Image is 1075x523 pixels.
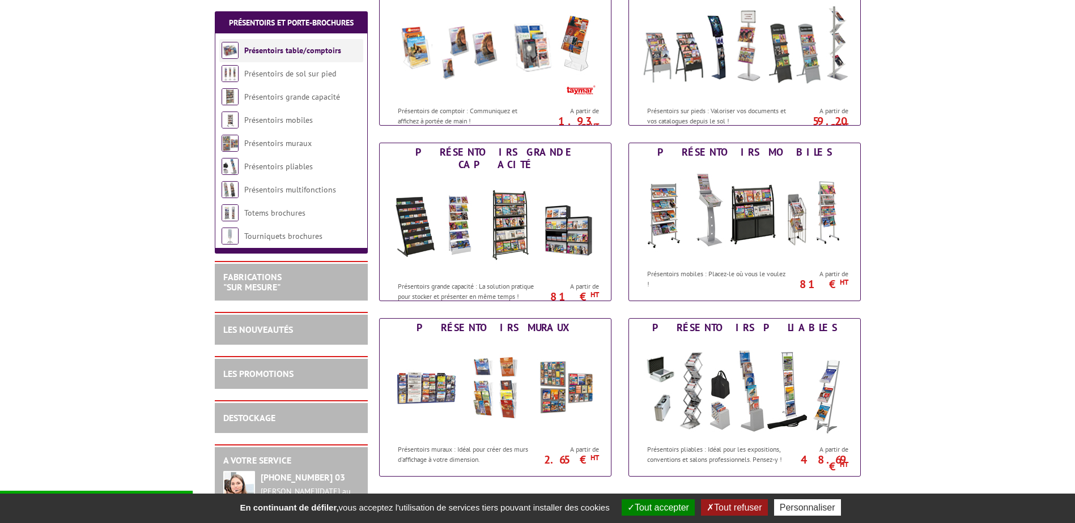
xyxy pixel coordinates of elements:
p: 2.65 € [536,456,599,463]
p: 48.69 € [785,456,848,470]
a: Présentoirs muraux [244,138,312,148]
p: Présentoirs muraux : Idéal pour créer des murs d'affichage à votre dimension. [398,444,538,464]
a: Tourniquets brochures [244,231,322,241]
img: Tourniquets brochures [222,228,239,245]
button: Personnaliser (fenêtre modale) [774,499,841,516]
a: Présentoirs pliables Présentoirs pliables Présentoirs pliables : Idéal pour les expositions, conv... [628,318,861,477]
img: Présentoirs pliables [640,337,849,439]
p: 1.93 € [536,118,599,131]
span: vous acceptez l'utilisation de services tiers pouvant installer des cookies [234,503,615,512]
img: Présentoirs table/comptoirs [222,42,239,59]
img: Présentoirs grande capacité [390,174,600,276]
sup: HT [840,277,848,287]
a: Totems brochures [244,208,305,218]
sup: HT [840,460,848,469]
h2: A votre service [223,456,359,466]
span: A partir de [791,106,848,115]
a: Présentoirs muraux Présentoirs muraux Présentoirs muraux : Idéal pour créer des murs d'affichage ... [379,318,611,477]
a: Présentoirs grande capacité [244,92,340,102]
a: LES PROMOTIONS [223,368,294,379]
p: 81 € [785,281,848,288]
button: Tout accepter [622,499,695,516]
p: 59.20 € [785,118,848,131]
p: 81 € [536,293,599,300]
img: Présentoirs muraux [222,135,239,152]
sup: HT [840,121,848,131]
img: Présentoirs multifonctions [222,181,239,198]
span: A partir de [541,445,599,454]
a: LES NOUVEAUTÉS [223,324,293,335]
img: Présentoirs muraux [390,337,600,439]
a: Présentoirs table/comptoirs [244,45,341,55]
a: Présentoirs grande capacité Présentoirs grande capacité Présentoirs grande capacité : La solution... [379,143,611,301]
a: Présentoirs mobiles [244,115,313,125]
a: Présentoirs mobiles Présentoirs mobiles Présentoirs mobiles : Placez-le où vous le voulez ! A par... [628,143,861,301]
img: Totems brochures [222,204,239,221]
img: Présentoirs mobiles [640,161,849,263]
a: Présentoirs de sol sur pied [244,68,336,79]
img: Présentoirs pliables [222,158,239,175]
p: Présentoirs de comptoir : Communiquez et affichez à portée de main ! [398,106,538,125]
div: Présentoirs grande capacité [383,146,608,171]
sup: HT [590,121,599,131]
strong: En continuant de défiler, [240,503,338,512]
img: Présentoirs de sol sur pied [222,65,239,82]
img: Présentoirs grande capacité [222,88,239,105]
button: Tout refuser [701,499,767,516]
div: [PERSON_NAME][DATE] au [DATE] [261,487,359,506]
div: Présentoirs pliables [632,321,857,334]
div: Présentoirs mobiles [632,146,857,158]
a: DESTOCKAGE [223,412,275,423]
a: Présentoirs multifonctions [244,185,336,195]
span: A partir de [541,106,599,115]
span: A partir de [791,445,848,454]
div: Présentoirs muraux [383,321,608,334]
a: Présentoirs pliables [244,161,313,172]
p: Présentoirs pliables : Idéal pour les expositions, conventions et salons professionnels. Pensez-y ! [647,444,788,464]
img: widget-service.jpg [223,471,255,515]
img: Présentoirs mobiles [222,112,239,128]
span: A partir de [791,269,848,278]
a: FABRICATIONS"Sur Mesure" [223,271,282,293]
span: A partir de [541,282,599,291]
sup: HT [590,453,599,462]
sup: HT [590,290,599,299]
a: Présentoirs et Porte-brochures [229,18,354,28]
strong: [PHONE_NUMBER] 03 [261,471,345,483]
p: Présentoirs sur pieds : Valoriser vos documents et vos catalogues depuis le sol ! [647,106,788,125]
p: Présentoirs mobiles : Placez-le où vous le voulez ! [647,269,788,288]
p: Présentoirs grande capacité : La solution pratique pour stocker et présenter en même temps ! [398,281,538,301]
